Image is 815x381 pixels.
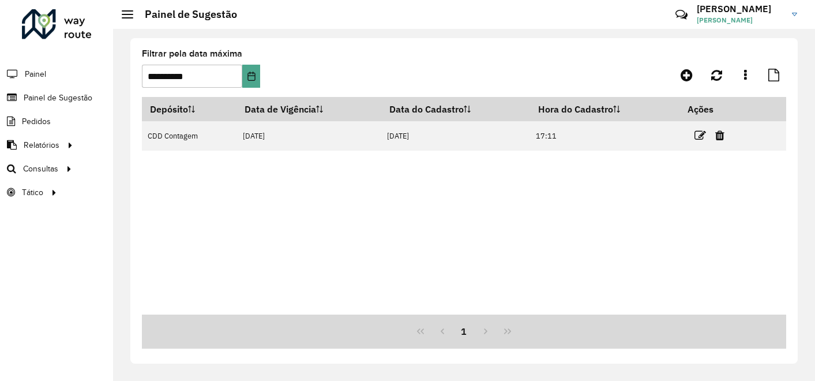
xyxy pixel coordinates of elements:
[23,163,58,175] span: Consultas
[453,320,475,342] button: 1
[142,47,242,61] label: Filtrar pela data máxima
[237,97,381,121] th: Data de Vigência
[242,65,260,88] button: Choose Date
[24,139,59,151] span: Relatórios
[679,97,749,121] th: Ações
[133,8,237,21] h2: Painel de Sugestão
[22,115,51,128] span: Pedidos
[697,15,783,25] span: [PERSON_NAME]
[381,121,530,151] td: [DATE]
[22,186,43,199] span: Tático
[381,97,530,121] th: Data do Cadastro
[694,128,706,143] a: Editar
[142,97,237,121] th: Depósito
[24,92,92,104] span: Painel de Sugestão
[715,128,724,143] a: Excluir
[697,3,783,14] h3: [PERSON_NAME]
[25,68,46,80] span: Painel
[142,121,237,151] td: CDD Contagem
[669,2,694,27] a: Contato Rápido
[530,121,679,151] td: 17:11
[530,97,679,121] th: Hora do Cadastro
[237,121,381,151] td: [DATE]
